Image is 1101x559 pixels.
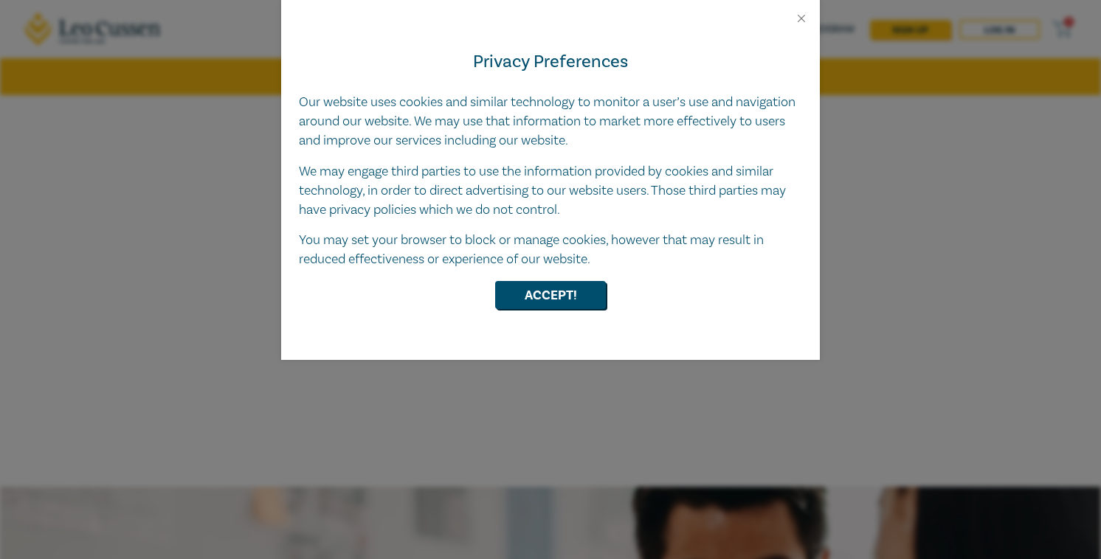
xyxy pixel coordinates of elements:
[299,231,802,269] p: You may set your browser to block or manage cookies, however that may result in reduced effective...
[795,12,808,25] button: Close
[495,281,606,309] button: Accept!
[299,162,802,220] p: We may engage third parties to use the information provided by cookies and similar technology, in...
[299,49,802,75] h4: Privacy Preferences
[299,93,802,150] p: Our website uses cookies and similar technology to monitor a user’s use and navigation around our...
